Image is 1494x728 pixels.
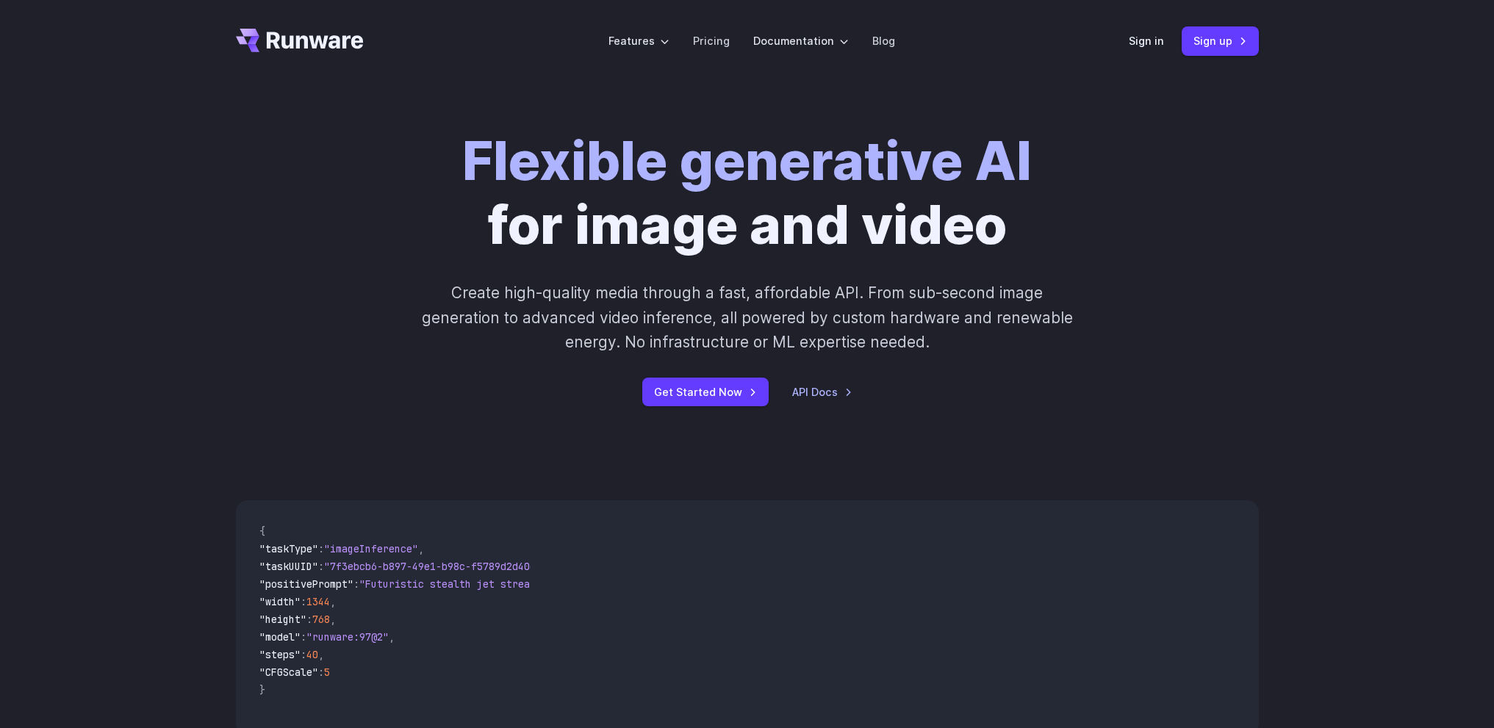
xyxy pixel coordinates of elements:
span: "Futuristic stealth jet streaking through a neon-lit cityscape with glowing purple exhaust" [359,577,894,591]
span: : [301,648,306,661]
label: Documentation [753,32,849,49]
p: Create high-quality media through a fast, affordable API. From sub-second image generation to adv... [420,281,1074,354]
label: Features [608,32,669,49]
span: 5 [324,666,330,679]
span: , [418,542,424,555]
span: "height" [259,613,306,626]
a: Get Started Now [642,378,769,406]
span: "steps" [259,648,301,661]
span: , [389,630,395,644]
span: "positivePrompt" [259,577,353,591]
a: Blog [872,32,895,49]
span: "imageInference" [324,542,418,555]
span: : [318,542,324,555]
span: 1344 [306,595,330,608]
span: , [330,595,336,608]
span: "taskType" [259,542,318,555]
span: "CFGScale" [259,666,318,679]
span: , [318,648,324,661]
a: Pricing [693,32,730,49]
a: API Docs [792,383,852,400]
span: "runware:97@2" [306,630,389,644]
span: : [301,630,306,644]
h1: for image and video [462,129,1032,257]
span: "width" [259,595,301,608]
a: Sign in [1129,32,1164,49]
span: "7f3ebcb6-b897-49e1-b98c-f5789d2d40d7" [324,560,547,573]
span: : [353,577,359,591]
strong: Flexible generative AI [462,129,1032,193]
span: , [330,613,336,626]
span: } [259,683,265,696]
span: 40 [306,648,318,661]
span: : [318,666,324,679]
span: 768 [312,613,330,626]
span: "model" [259,630,301,644]
span: : [301,595,306,608]
span: : [318,560,324,573]
a: Go to / [236,29,364,52]
a: Sign up [1182,26,1259,55]
span: { [259,525,265,538]
span: "taskUUID" [259,560,318,573]
span: : [306,613,312,626]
